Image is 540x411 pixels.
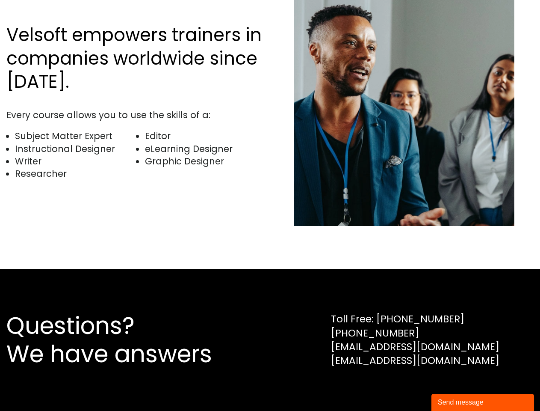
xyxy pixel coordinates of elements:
[431,392,536,411] iframe: chat widget
[6,24,266,94] h2: Velsoft empowers trainers in companies worldwide since [DATE].
[145,143,266,155] li: eLearning Designer
[145,130,266,142] li: Editor
[15,143,136,155] li: Instructional Designer
[145,155,266,167] li: Graphic Designer
[15,155,136,167] li: Writer
[6,109,266,121] div: Every course allows you to use the skills of a:
[15,167,136,180] li: Researcher
[6,312,243,368] h2: Questions? We have answers
[15,130,136,142] li: Subject Matter Expert
[331,312,499,367] div: Toll Free: [PHONE_NUMBER] [PHONE_NUMBER] [EMAIL_ADDRESS][DOMAIN_NAME] [EMAIL_ADDRESS][DOMAIN_NAME]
